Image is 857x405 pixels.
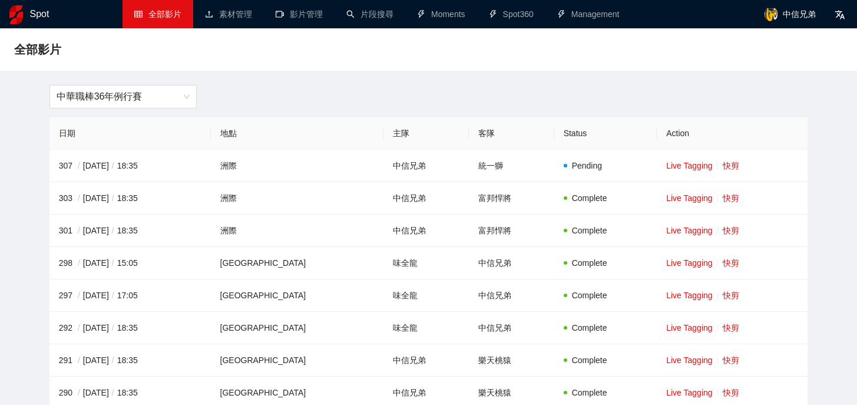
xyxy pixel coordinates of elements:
[211,344,383,377] td: [GEOGRAPHIC_DATA]
[49,247,211,279] td: 298 [DATE] 15:05
[75,323,83,332] span: /
[666,291,712,300] a: Live Tagging
[572,355,607,365] span: Complete
[723,193,739,203] a: 快剪
[666,355,712,365] a: Live Tagging
[572,323,607,332] span: Complete
[723,258,739,268] a: 快剪
[666,226,712,235] a: Live Tagging
[276,9,323,19] a: video-camera影片管理
[49,182,211,215] td: 303 [DATE] 18:35
[572,291,607,300] span: Complete
[346,9,393,19] a: search片段搜尋
[469,182,554,215] td: 富邦悍將
[417,9,465,19] a: thunderboltMoments
[764,7,778,21] img: avatar
[554,117,657,150] th: Status
[49,150,211,182] td: 307 [DATE] 18:35
[57,85,190,108] span: 中華職棒36年例行賽
[148,9,181,19] span: 全部影片
[75,355,83,365] span: /
[109,226,117,235] span: /
[723,388,739,397] a: 快剪
[469,117,554,150] th: 客隊
[75,258,83,268] span: /
[211,312,383,344] td: [GEOGRAPHIC_DATA]
[75,161,83,170] span: /
[205,9,252,19] a: upload素材管理
[75,193,83,203] span: /
[666,161,712,170] a: Live Tagging
[14,40,61,59] span: 全部影片
[383,344,469,377] td: 中信兄弟
[383,117,469,150] th: 主隊
[9,5,23,24] img: logo
[723,323,739,332] a: 快剪
[572,226,607,235] span: Complete
[723,355,739,365] a: 快剪
[469,344,554,377] td: 樂天桃猿
[75,226,83,235] span: /
[383,215,469,247] td: 中信兄弟
[109,388,117,397] span: /
[383,150,469,182] td: 中信兄弟
[666,193,712,203] a: Live Tagging
[469,150,554,182] td: 統一獅
[723,161,739,170] a: 快剪
[383,247,469,279] td: 味全龍
[211,247,383,279] td: [GEOGRAPHIC_DATA]
[49,312,211,344] td: 292 [DATE] 18:35
[49,279,211,312] td: 297 [DATE] 17:05
[211,215,383,247] td: 洲際
[666,323,712,332] a: Live Tagging
[211,279,383,312] td: [GEOGRAPHIC_DATA]
[572,193,607,203] span: Complete
[109,258,117,268] span: /
[557,9,620,19] a: thunderboltManagement
[572,161,602,170] span: Pending
[469,279,554,312] td: 中信兄弟
[657,117,808,150] th: Action
[489,9,534,19] a: thunderboltSpot360
[469,215,554,247] td: 富邦悍將
[109,291,117,300] span: /
[723,226,739,235] a: 快剪
[109,193,117,203] span: /
[211,117,383,150] th: 地點
[211,150,383,182] td: 洲際
[723,291,739,300] a: 快剪
[383,279,469,312] td: 味全龍
[109,323,117,332] span: /
[469,247,554,279] td: 中信兄弟
[49,215,211,247] td: 301 [DATE] 18:35
[383,312,469,344] td: 味全龍
[572,388,607,397] span: Complete
[666,388,712,397] a: Live Tagging
[49,344,211,377] td: 291 [DATE] 18:35
[572,258,607,268] span: Complete
[134,10,143,18] span: table
[666,258,712,268] a: Live Tagging
[75,291,83,300] span: /
[383,182,469,215] td: 中信兄弟
[75,388,83,397] span: /
[49,117,211,150] th: 日期
[109,161,117,170] span: /
[211,182,383,215] td: 洲際
[469,312,554,344] td: 中信兄弟
[109,355,117,365] span: /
